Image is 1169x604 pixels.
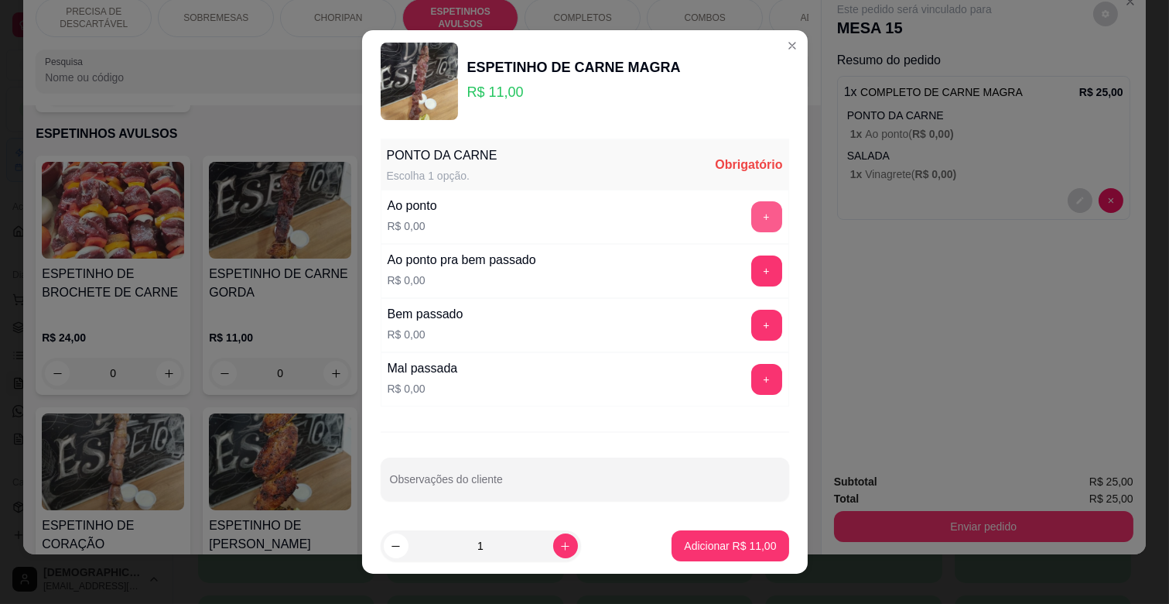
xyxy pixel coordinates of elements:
[672,530,788,561] button: Adicionar R$ 11,00
[388,305,463,324] div: Bem passado
[388,197,437,215] div: Ao ponto
[388,251,536,269] div: Ao ponto pra bem passado
[390,478,780,493] input: Observações do cliente
[388,327,463,342] p: R$ 0,00
[715,156,782,174] div: Obrigatório
[388,359,458,378] div: Mal passada
[388,218,437,234] p: R$ 0,00
[684,538,776,554] p: Adicionar R$ 11,00
[553,534,578,558] button: increase-product-quantity
[467,57,681,78] div: ESPETINHO DE CARNE MAGRA
[751,201,782,232] button: add
[387,146,497,165] div: PONTO DA CARNE
[388,381,458,396] p: R$ 0,00
[780,33,805,58] button: Close
[388,273,536,288] p: R$ 0,00
[387,168,497,184] div: Escolha 1 opção.
[751,310,782,341] button: add
[384,534,408,558] button: decrease-product-quantity
[751,256,782,287] button: add
[381,43,458,120] img: product-image
[467,81,681,103] p: R$ 11,00
[751,364,782,395] button: add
